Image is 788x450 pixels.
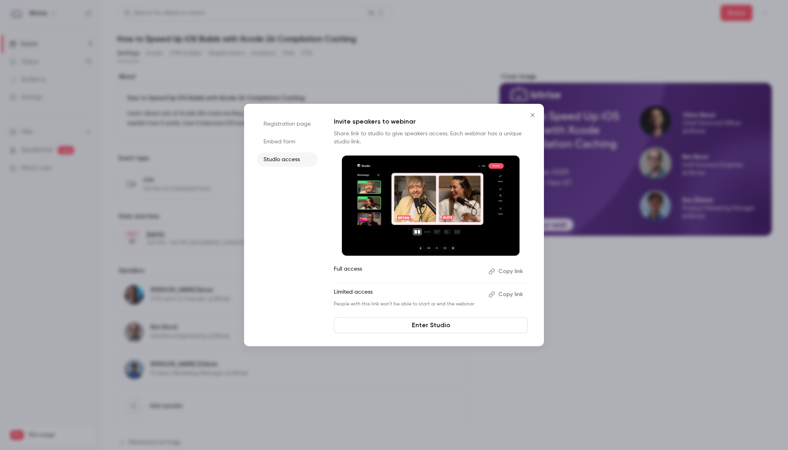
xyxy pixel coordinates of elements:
[257,152,318,167] li: Studio access
[485,265,528,278] button: Copy link
[257,135,318,149] li: Embed form
[334,288,482,301] p: Limited access
[334,265,482,278] p: Full access
[334,117,528,126] p: Invite speakers to webinar
[257,117,318,131] li: Registration page
[342,156,520,256] img: Invite speakers to webinar
[334,301,482,307] p: People with this link won't be able to start or end the webinar
[334,317,528,333] a: Enter Studio
[485,288,528,301] button: Copy link
[334,130,528,146] p: Share link to studio to give speakers access. Each webinar has a unique studio link.
[525,107,541,123] button: Close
